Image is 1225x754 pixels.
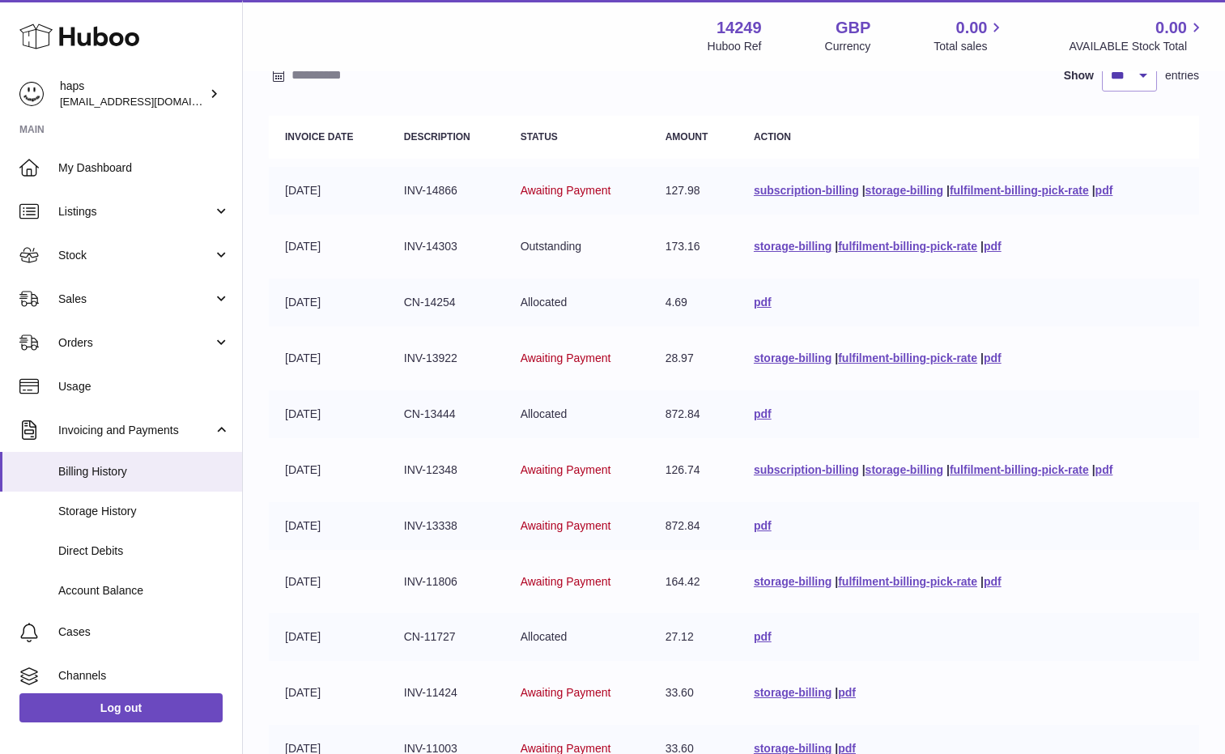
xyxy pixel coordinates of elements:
span: 0.00 [1155,17,1187,39]
span: My Dashboard [58,160,230,176]
td: INV-11424 [388,669,504,717]
a: pdf [754,296,772,309]
td: 127.98 [649,167,738,215]
span: Allocated [521,296,568,309]
span: Orders [58,335,213,351]
strong: 14249 [717,17,762,39]
span: | [1092,184,1095,197]
span: Awaiting Payment [521,686,611,699]
td: 173.16 [649,223,738,271]
a: pdf [754,407,772,420]
span: Allocated [521,407,568,420]
td: [DATE] [269,669,388,717]
td: 872.84 [649,502,738,550]
td: CN-13444 [388,390,504,438]
div: haps [60,79,206,109]
a: storage-billing [754,351,832,364]
a: 0.00 Total sales [934,17,1006,54]
a: storage-billing [754,240,832,253]
a: subscription-billing [754,184,859,197]
span: Total sales [934,39,1006,54]
td: [DATE] [269,390,388,438]
a: subscription-billing [754,463,859,476]
span: | [835,686,838,699]
a: fulfilment-billing-pick-rate [838,351,977,364]
label: Show [1064,68,1094,83]
a: storage-billing [866,184,943,197]
span: Sales [58,292,213,307]
a: 0.00 AVAILABLE Stock Total [1069,17,1206,54]
td: INV-13338 [388,502,504,550]
div: Huboo Ref [708,39,762,54]
span: Awaiting Payment [521,184,611,197]
td: INV-14866 [388,167,504,215]
span: Outstanding [521,240,582,253]
span: Awaiting Payment [521,519,611,532]
td: INV-11806 [388,558,504,606]
td: 27.12 [649,613,738,661]
span: Account Balance [58,583,230,599]
td: [DATE] [269,279,388,326]
a: Log out [19,693,223,722]
a: pdf [1095,463,1113,476]
a: fulfilment-billing-pick-rate [950,184,1089,197]
span: Invoicing and Payments [58,423,213,438]
span: | [1092,463,1095,476]
a: pdf [754,630,772,643]
span: Listings [58,204,213,219]
span: | [835,575,838,588]
strong: Action [754,131,791,143]
span: | [862,184,866,197]
a: pdf [984,240,1002,253]
span: entries [1165,68,1199,83]
span: | [980,575,984,588]
span: Storage History [58,504,230,519]
a: fulfilment-billing-pick-rate [838,240,977,253]
span: AVAILABLE Stock Total [1069,39,1206,54]
span: | [835,351,838,364]
span: | [946,463,950,476]
span: Channels [58,668,230,684]
span: Cases [58,624,230,640]
td: 4.69 [649,279,738,326]
td: 164.42 [649,558,738,606]
td: 872.84 [649,390,738,438]
td: INV-13922 [388,334,504,382]
td: 28.97 [649,334,738,382]
span: Usage [58,379,230,394]
td: CN-11727 [388,613,504,661]
span: Billing History [58,464,230,479]
a: pdf [754,519,772,532]
td: [DATE] [269,223,388,271]
strong: Description [404,131,470,143]
td: [DATE] [269,167,388,215]
strong: Amount [666,131,708,143]
span: | [980,351,984,364]
a: pdf [984,575,1002,588]
span: Awaiting Payment [521,463,611,476]
div: Currency [825,39,871,54]
td: INV-12348 [388,446,504,494]
a: pdf [984,351,1002,364]
a: storage-billing [754,575,832,588]
a: pdf [1095,184,1113,197]
span: | [980,240,984,253]
td: [DATE] [269,446,388,494]
span: Direct Debits [58,543,230,559]
td: INV-14303 [388,223,504,271]
span: Awaiting Payment [521,351,611,364]
strong: GBP [836,17,870,39]
a: pdf [838,686,856,699]
td: 33.60 [649,669,738,717]
a: fulfilment-billing-pick-rate [838,575,977,588]
a: storage-billing [866,463,943,476]
span: | [862,463,866,476]
strong: Invoice Date [285,131,353,143]
td: 126.74 [649,446,738,494]
span: Awaiting Payment [521,575,611,588]
span: Stock [58,248,213,263]
span: [EMAIL_ADDRESS][DOMAIN_NAME] [60,95,238,108]
span: 0.00 [956,17,988,39]
td: [DATE] [269,334,388,382]
td: [DATE] [269,558,388,606]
